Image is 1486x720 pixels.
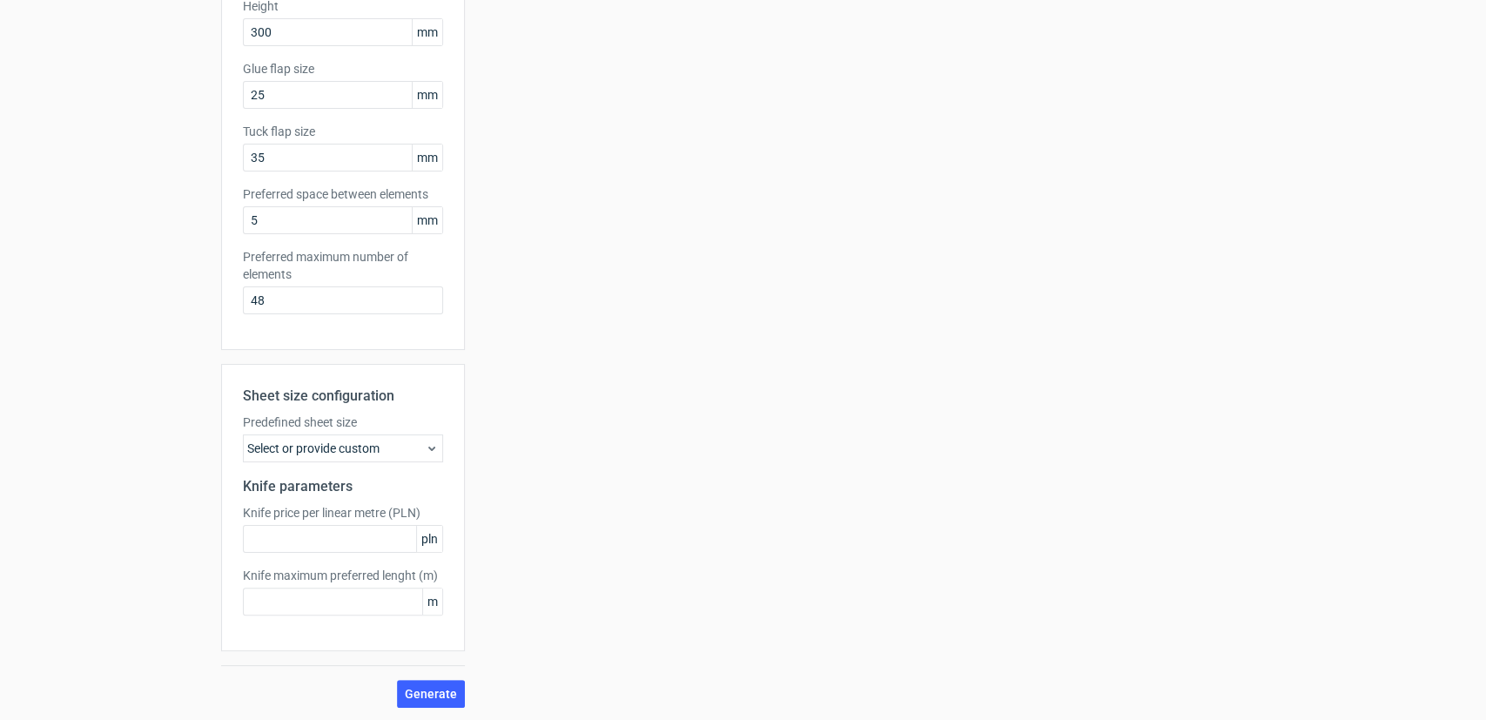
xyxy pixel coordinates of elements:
[412,19,442,45] span: mm
[422,589,442,615] span: m
[243,386,443,407] h2: Sheet size configuration
[243,504,443,521] label: Knife price per linear metre (PLN)
[412,145,442,171] span: mm
[243,123,443,140] label: Tuck flap size
[405,688,457,700] span: Generate
[243,434,443,462] div: Select or provide custom
[397,680,465,708] button: Generate
[243,60,443,77] label: Glue flap size
[416,526,442,552] span: pln
[412,207,442,233] span: mm
[243,248,443,283] label: Preferred maximum number of elements
[243,414,443,431] label: Predefined sheet size
[243,567,443,584] label: Knife maximum preferred lenght (m)
[243,476,443,497] h2: Knife parameters
[243,185,443,203] label: Preferred space between elements
[412,82,442,108] span: mm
